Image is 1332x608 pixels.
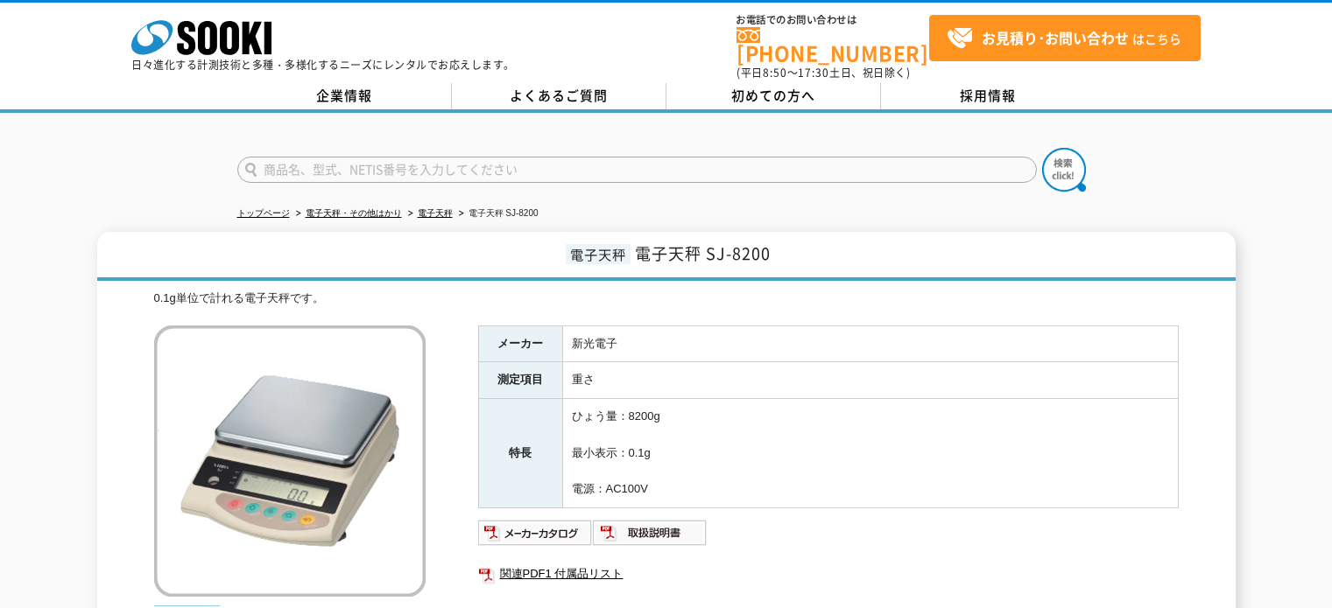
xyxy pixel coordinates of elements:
[478,530,593,543] a: メーカーカタログ
[731,86,815,105] span: 初めての方へ
[154,290,1179,308] div: 0.1g単位で計れる電子天秤です。
[455,205,539,223] li: 電子天秤 SJ-8200
[736,15,929,25] span: お電話でのお問い合わせは
[562,362,1178,399] td: 重さ
[237,208,290,218] a: トップページ
[566,244,631,264] span: 電子天秤
[635,241,771,265] span: 電子天秤 SJ-8200
[947,25,1181,52] span: はこちら
[736,65,910,80] span: (平日 ～ 土日、祝日除く)
[736,27,929,63] a: [PHONE_NUMBER]
[798,65,829,80] span: 17:30
[666,83,881,109] a: 初めての方へ
[763,65,787,80] span: 8:50
[452,83,666,109] a: よくあるご質問
[1042,148,1086,192] img: btn_search.png
[306,208,402,218] a: 電子天秤・その他はかり
[982,27,1129,48] strong: お見積り･お問い合わせ
[237,157,1037,183] input: 商品名、型式、NETIS番号を入力してください
[478,325,562,362] th: メーカー
[237,83,452,109] a: 企業情報
[929,15,1201,61] a: お見積り･お問い合わせはこちら
[478,519,593,547] img: メーカーカタログ
[562,325,1178,362] td: 新光電子
[562,399,1178,508] td: ひょう量：8200g 最小表示：0.1g 電源：AC100V
[478,563,1179,585] a: 関連PDF1 付属品リスト
[881,83,1096,109] a: 採用情報
[593,530,708,543] a: 取扱説明書
[418,208,453,218] a: 電子天秤
[593,519,708,547] img: 取扱説明書
[478,399,562,508] th: 特長
[131,59,515,70] p: 日々進化する計測技術と多種・多様化するニーズにレンタルでお応えします。
[154,325,426,597] img: 電子天秤 SJ-8200
[478,362,562,399] th: 測定項目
